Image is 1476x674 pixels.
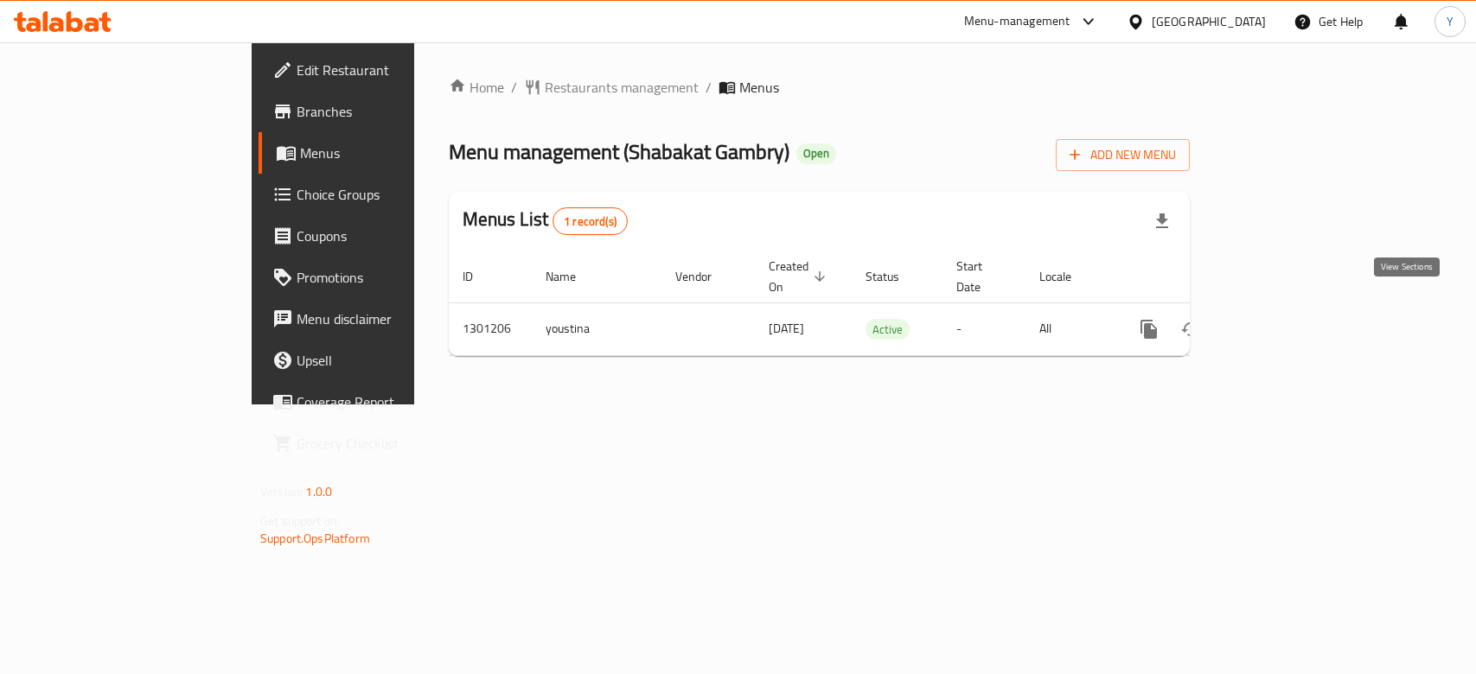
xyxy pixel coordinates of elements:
[1170,308,1211,350] button: Change Status
[739,77,779,98] span: Menus
[297,350,484,371] span: Upsell
[449,251,1308,356] table: enhanced table
[1070,144,1176,166] span: Add New Menu
[1115,251,1308,303] th: Actions
[553,207,628,235] div: Total records count
[259,49,498,91] a: Edit Restaurant
[866,266,922,287] span: Status
[524,77,699,98] a: Restaurants management
[1128,308,1170,350] button: more
[259,423,498,464] a: Grocery Checklist
[553,213,627,230] span: 1 record(s)
[532,302,661,355] td: youstina
[259,132,498,174] a: Menus
[297,391,484,412] span: Coverage Report
[942,302,1026,355] td: -
[260,510,340,532] span: Get support on:
[259,215,498,257] a: Coupons
[511,77,517,98] li: /
[1026,302,1115,355] td: All
[297,226,484,246] span: Coupons
[297,101,484,122] span: Branches
[305,480,332,503] span: 1.0.0
[956,256,1005,297] span: Start Date
[297,267,484,288] span: Promotions
[769,256,831,297] span: Created On
[297,184,484,205] span: Choice Groups
[300,143,484,163] span: Menus
[297,308,484,329] span: Menu disclaimer
[449,132,789,171] span: Menu management ( Shabakat Gambry )
[463,266,495,287] span: ID
[1152,12,1266,31] div: [GEOGRAPHIC_DATA]
[769,317,804,340] span: [DATE]
[297,433,484,454] span: Grocery Checklist
[1141,200,1183,242] div: Export file
[297,60,484,80] span: Edit Restaurant
[259,91,498,132] a: Branches
[259,381,498,423] a: Coverage Report
[796,143,836,164] div: Open
[546,266,598,287] span: Name
[866,320,910,340] span: Active
[1056,139,1190,171] button: Add New Menu
[866,319,910,340] div: Active
[675,266,734,287] span: Vendor
[259,340,498,381] a: Upsell
[706,77,712,98] li: /
[964,11,1070,32] div: Menu-management
[1039,266,1094,287] span: Locale
[259,174,498,215] a: Choice Groups
[545,77,699,98] span: Restaurants management
[259,298,498,340] a: Menu disclaimer
[260,527,370,550] a: Support.OpsPlatform
[259,257,498,298] a: Promotions
[449,77,1190,98] nav: breadcrumb
[260,480,303,503] span: Version:
[463,207,628,235] h2: Menus List
[1447,12,1454,31] span: Y
[796,146,836,161] span: Open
